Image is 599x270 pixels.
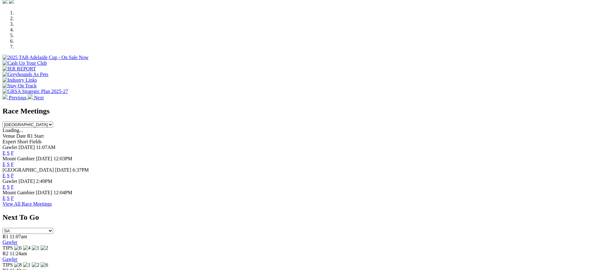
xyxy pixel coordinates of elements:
a: S [7,173,10,178]
span: R1 [3,234,8,239]
span: Date [16,133,26,139]
img: 6 [41,262,48,268]
span: Loading... [3,128,23,133]
img: 1 [32,245,39,251]
span: Gawler [3,179,17,184]
a: Previous [3,95,28,100]
span: 11:07AM [36,145,56,150]
img: Greyhounds As Pets [3,72,48,77]
span: Expert [3,139,16,144]
span: [DATE] [36,190,53,195]
a: F [11,184,14,190]
a: E [3,162,6,167]
img: 6 [14,245,22,251]
img: GRSA Strategic Plan 2025-27 [3,89,68,94]
a: S [7,184,10,190]
span: TIPS [3,245,13,251]
a: E [3,150,6,156]
span: Gawler [3,145,17,150]
a: E [3,196,6,201]
span: [DATE] [19,179,35,184]
img: Industry Links [3,77,37,83]
a: F [11,162,14,167]
span: Mount Gambier [3,190,35,195]
span: Short [17,139,28,144]
a: S [7,150,10,156]
a: Gawler [3,240,17,245]
span: Previous [9,95,26,100]
img: 8 [14,262,22,268]
span: Fields [29,139,42,144]
img: 4 [23,245,31,251]
img: 2 [32,262,39,268]
span: Next [34,95,44,100]
img: Cash Up Your Club [3,60,47,66]
a: View All Race Meetings [3,201,52,207]
span: 6:37PM [73,167,89,173]
span: 2:49PM [36,179,53,184]
span: R1 Start [27,133,44,139]
a: F [11,173,14,178]
span: R2 [3,251,8,256]
span: 12:03PM [53,156,72,161]
img: 1 [23,262,31,268]
a: S [7,196,10,201]
img: IER REPORT [3,66,36,72]
span: 12:04PM [53,190,72,195]
img: Stay On Track [3,83,36,89]
h2: Race Meetings [3,107,596,115]
span: TIPS [3,262,13,267]
a: F [11,196,14,201]
span: [DATE] [19,145,35,150]
img: 2025 TAB Adelaide Cup - On Sale Now [3,55,89,60]
img: 2 [41,245,48,251]
span: [GEOGRAPHIC_DATA] [3,167,54,173]
span: 11:07am [10,234,27,239]
span: [DATE] [55,167,71,173]
span: Venue [3,133,15,139]
a: F [11,150,14,156]
a: E [3,184,6,190]
span: [DATE] [36,156,53,161]
span: Mount Gambier [3,156,35,161]
a: E [3,173,6,178]
a: Gawler [3,256,17,262]
a: S [7,162,10,167]
span: 11:24am [10,251,27,256]
a: Next [28,95,44,100]
img: chevron-left-pager-white.svg [3,94,8,99]
img: chevron-right-pager-white.svg [28,94,33,99]
h2: Next To Go [3,213,596,222]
